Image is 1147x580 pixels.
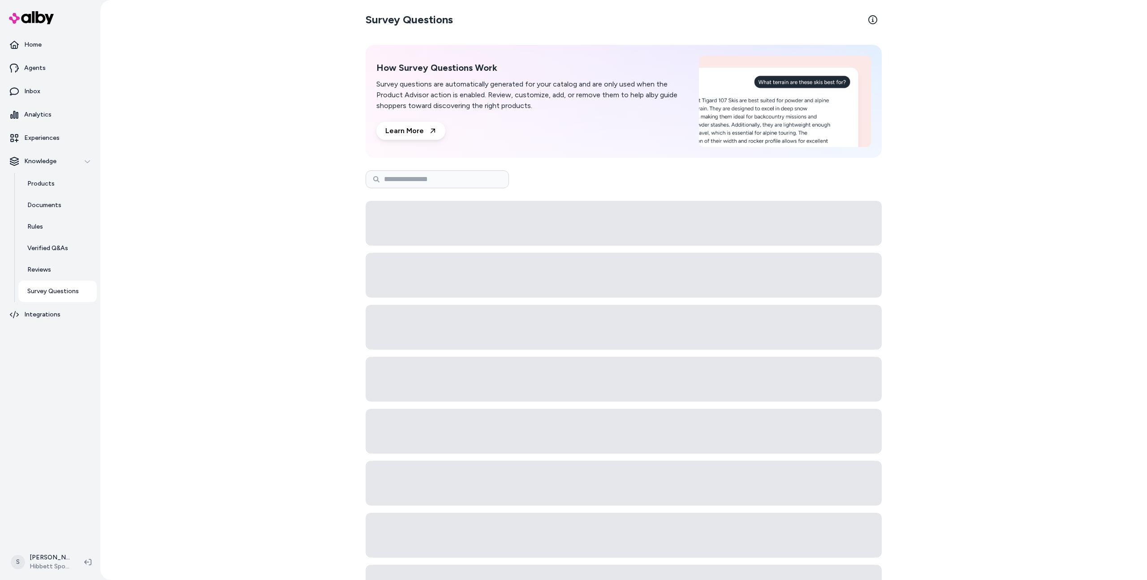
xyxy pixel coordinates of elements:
a: Home [4,34,97,56]
span: S [11,555,25,569]
a: Learn More [376,122,445,140]
p: Home [24,40,42,49]
p: Analytics [24,110,52,119]
img: alby Logo [9,11,54,24]
p: Products [27,179,55,188]
p: Survey questions are automatically generated for your catalog and are only used when the Product ... [376,79,688,111]
a: Reviews [18,259,97,281]
p: Integrations [24,310,60,319]
a: Experiences [4,127,97,149]
a: Survey Questions [18,281,97,302]
p: Rules [27,222,43,231]
p: Verified Q&As [27,244,68,253]
p: Experiences [24,134,60,143]
a: Agents [4,57,97,79]
h2: Survey Questions [366,13,453,27]
p: Reviews [27,265,51,274]
p: Survey Questions [27,287,79,296]
p: Documents [27,201,61,210]
button: S[PERSON_NAME]Hibbett Sports [5,548,77,576]
img: How Survey Questions Work [699,56,871,147]
p: [PERSON_NAME] [30,553,70,562]
a: Documents [18,195,97,216]
a: Integrations [4,304,97,325]
a: Analytics [4,104,97,126]
a: Inbox [4,81,97,102]
h2: How Survey Questions Work [376,62,688,74]
p: Inbox [24,87,40,96]
a: Products [18,173,97,195]
button: Knowledge [4,151,97,172]
p: Agents [24,64,46,73]
a: Verified Q&As [18,238,97,259]
p: Knowledge [24,157,56,166]
span: Hibbett Sports [30,562,70,571]
a: Rules [18,216,97,238]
